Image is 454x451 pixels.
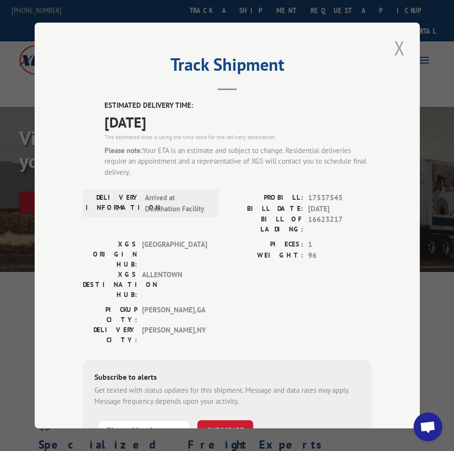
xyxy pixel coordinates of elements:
[308,203,372,214] span: [DATE]
[98,420,190,440] input: Phone Number
[227,239,303,250] label: PIECES:
[308,250,372,261] span: 96
[308,214,372,234] span: 16623217
[145,193,210,214] span: Arrived at Destination Facility
[227,203,303,214] label: BILL DATE:
[142,239,207,270] span: [GEOGRAPHIC_DATA]
[142,270,207,300] span: ALLENTOWN
[83,305,137,325] label: PICKUP CITY:
[104,100,372,111] label: ESTIMATED DELIVERY TIME:
[83,239,137,270] label: XGS ORIGIN HUB:
[104,145,143,155] strong: Please note:
[227,250,303,261] label: WEIGHT:
[104,145,372,178] div: Your ETA is an estimate and subject to change. Residential deliveries require an appointment and ...
[391,35,408,61] button: Close modal
[308,193,372,204] span: 17537545
[142,325,207,345] span: [PERSON_NAME] , NY
[308,239,372,250] span: 1
[94,371,360,385] div: Subscribe to alerts
[227,214,303,234] label: BILL OF LADING:
[94,385,360,407] div: Get texted with status updates for this shipment. Message and data rates may apply. Message frequ...
[83,270,137,300] label: XGS DESTINATION HUB:
[86,193,140,214] label: DELIVERY INFORMATION:
[83,58,372,76] h2: Track Shipment
[142,305,207,325] span: [PERSON_NAME] , GA
[104,132,372,141] div: The estimated time is using the time zone for the delivery destination.
[227,193,303,204] label: PROBILL:
[104,111,372,132] span: [DATE]
[83,325,137,345] label: DELIVERY CITY:
[414,412,442,441] a: Open chat
[197,420,253,440] button: SUBSCRIBE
